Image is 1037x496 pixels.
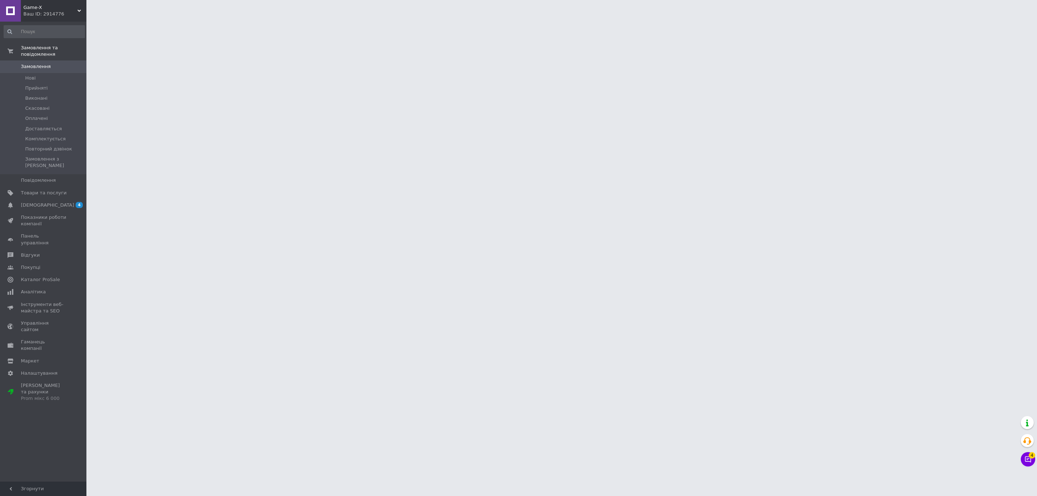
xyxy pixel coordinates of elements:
span: Покупці [21,264,40,271]
span: Каталог ProSale [21,276,60,283]
input: Пошук [4,25,85,38]
div: Prom мікс 6 000 [21,395,67,402]
span: 4 [76,202,83,208]
span: Прийняті [25,85,48,91]
span: 4 [1029,452,1035,459]
span: Game-X [23,4,77,11]
span: Замовлення та повідомлення [21,45,86,58]
span: Показники роботи компанії [21,214,67,227]
span: [DEMOGRAPHIC_DATA] [21,202,74,208]
span: Виконані [25,95,48,102]
span: Налаштування [21,370,58,376]
span: Відгуки [21,252,40,258]
span: Замовлення [21,63,51,70]
span: Аналітика [21,289,46,295]
span: Оплачені [25,115,48,122]
span: Комплектується [25,136,66,142]
span: Замовлення з [PERSON_NAME] [25,156,84,169]
span: Доставляється [25,126,62,132]
span: Панель управління [21,233,67,246]
span: Нові [25,75,36,81]
span: Маркет [21,358,39,364]
button: Чат з покупцем4 [1021,452,1035,466]
span: Інструменти веб-майстра та SEO [21,301,67,314]
span: Повторний дзвінок [25,146,72,152]
span: Гаманець компанії [21,339,67,352]
div: Ваш ID: 2914776 [23,11,86,17]
span: Скасовані [25,105,50,112]
span: Повідомлення [21,177,56,184]
span: [PERSON_NAME] та рахунки [21,382,67,402]
span: Управління сайтом [21,320,67,333]
span: Товари та послуги [21,190,67,196]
